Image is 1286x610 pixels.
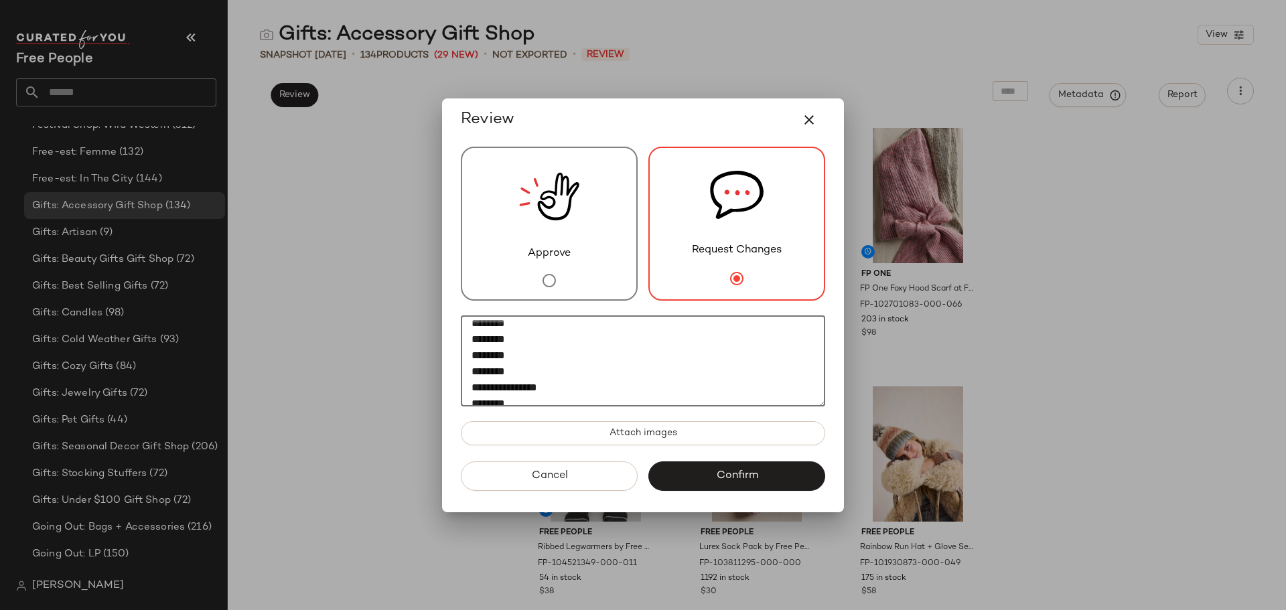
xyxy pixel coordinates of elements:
span: Confirm [715,469,758,482]
span: Approve [528,246,571,262]
button: Confirm [648,461,825,491]
img: svg%3e [710,148,764,242]
span: Attach images [609,428,677,439]
span: Cancel [530,469,567,482]
span: Review [461,109,514,131]
button: Cancel [461,461,638,491]
img: review_new_snapshot.RGmwQ69l.svg [519,148,579,246]
span: Request Changes [692,242,782,258]
button: Attach images [461,421,825,445]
